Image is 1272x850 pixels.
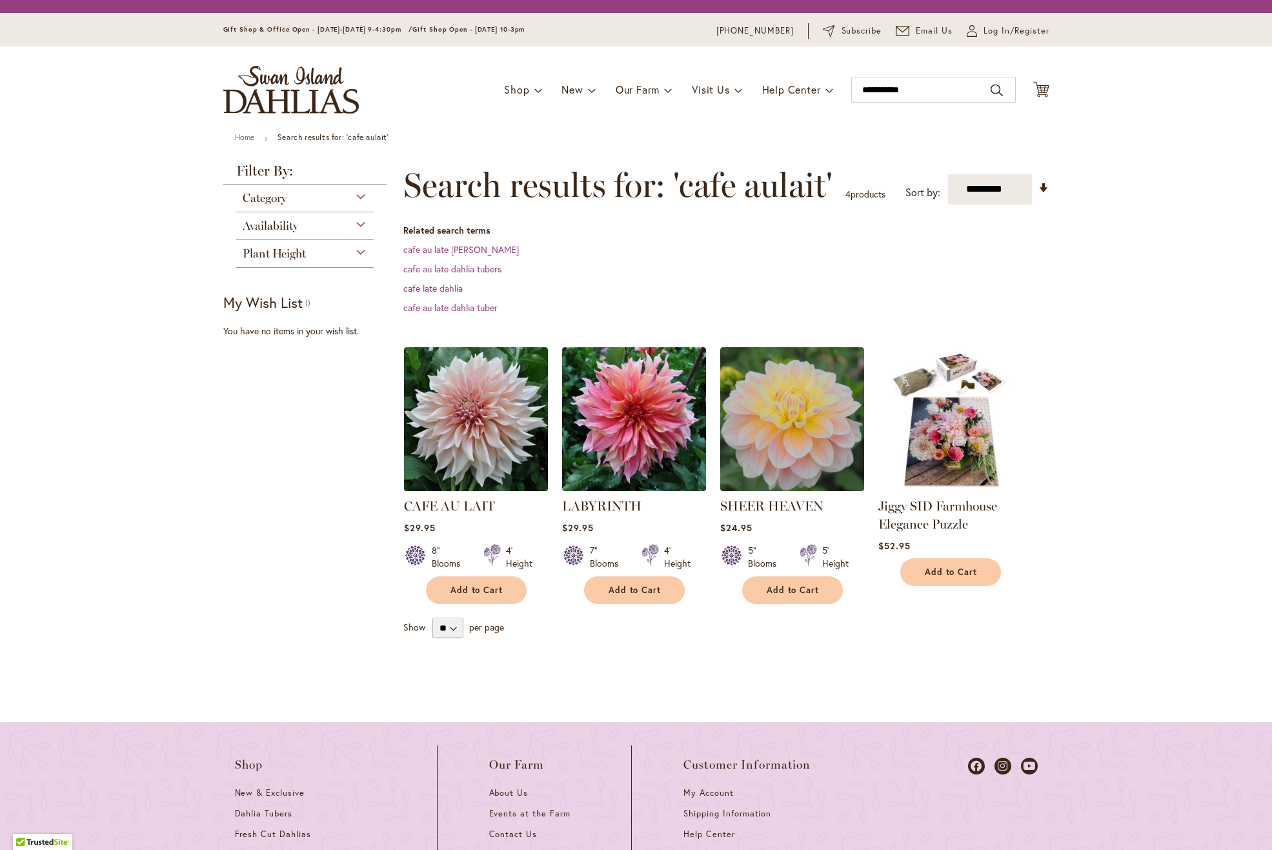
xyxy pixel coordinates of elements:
span: New & Exclusive [235,787,305,798]
span: Shop [504,83,529,96]
span: Help Center [762,83,821,96]
a: Dahlias on Youtube [1021,758,1038,774]
span: Gift Shop Open - [DATE] 10-3pm [412,25,525,34]
span: Add to Cart [450,585,503,596]
img: SHEER HEAVEN [720,347,864,491]
button: Add to Cart [426,576,527,604]
a: Log In/Register [967,25,1049,37]
a: store logo [223,66,359,114]
span: $29.95 [562,521,594,534]
strong: Search results for: 'cafe aulait' [278,132,389,142]
span: 4 [845,188,851,200]
div: You have no items in your wish list. [223,325,396,338]
a: Labyrinth [562,481,706,494]
span: Search results for: 'cafe aulait' [403,166,833,205]
span: $52.95 [878,540,911,552]
span: Category [243,191,287,205]
a: Email Us [896,25,953,37]
strong: Filter By: [223,164,387,185]
span: Shop [235,758,263,771]
span: Email Us [916,25,953,37]
dt: Related search terms [403,224,1049,237]
span: New [561,83,583,96]
span: Our Farm [616,83,660,96]
p: products [845,184,885,205]
a: Subscribe [823,25,882,37]
a: cafe au late [PERSON_NAME] [403,243,519,256]
a: CAFE AU LAIT [404,498,495,514]
span: Shipping Information [683,808,771,819]
button: Add to Cart [900,558,1001,586]
div: 7" Blooms [590,544,626,570]
a: cafe au late dahlia tuber [403,301,498,314]
img: Labyrinth [562,347,706,491]
div: 8" Blooms [432,544,468,570]
button: Add to Cart [584,576,685,604]
span: Visit Us [692,83,729,96]
a: SHEER HEAVEN [720,481,864,494]
a: Home [235,132,255,142]
span: per page [469,621,504,633]
a: cafe au late dahlia tubers [403,263,501,275]
a: cafe late dahlia [403,282,463,294]
strong: My Wish List [223,293,303,312]
span: Add to Cart [609,585,661,596]
a: SHEER HEAVEN [720,498,823,514]
div: 5" Blooms [748,544,784,570]
div: 4' Height [664,544,691,570]
a: Jiggy SID Farmhouse Elegance Puzzle [878,481,1022,494]
span: Help Center [683,829,735,840]
span: My Account [683,787,734,798]
span: Add to Cart [767,585,820,596]
button: Search [991,80,1002,101]
img: Café Au Lait [404,347,548,491]
span: Show [403,621,425,633]
a: Dahlias on Facebook [968,758,985,774]
span: About Us [489,787,529,798]
span: Subscribe [842,25,882,37]
span: Gift Shop & Office Open - [DATE]-[DATE] 9-4:30pm / [223,25,413,34]
span: Customer Information [683,758,811,771]
span: $24.95 [720,521,752,534]
span: Plant Height [243,247,306,261]
span: Our Farm [489,758,545,771]
span: Events at the Farm [489,808,570,819]
div: 4' Height [506,544,532,570]
span: Add to Cart [925,567,978,578]
a: LABYRINTH [562,498,641,514]
a: Jiggy SID Farmhouse Elegance Puzzle [878,498,997,532]
button: Add to Cart [742,576,843,604]
span: Contact Us [489,829,538,840]
a: Dahlias on Instagram [994,758,1011,774]
span: $29.95 [404,521,436,534]
a: Café Au Lait [404,481,548,494]
label: Sort by: [905,181,940,205]
a: [PHONE_NUMBER] [716,25,794,37]
span: Log In/Register [984,25,1049,37]
div: 5' Height [822,544,849,570]
span: Fresh Cut Dahlias [235,829,312,840]
span: Dahlia Tubers [235,808,293,819]
span: Availability [243,219,298,233]
img: Jiggy SID Farmhouse Elegance Puzzle [878,347,1022,491]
